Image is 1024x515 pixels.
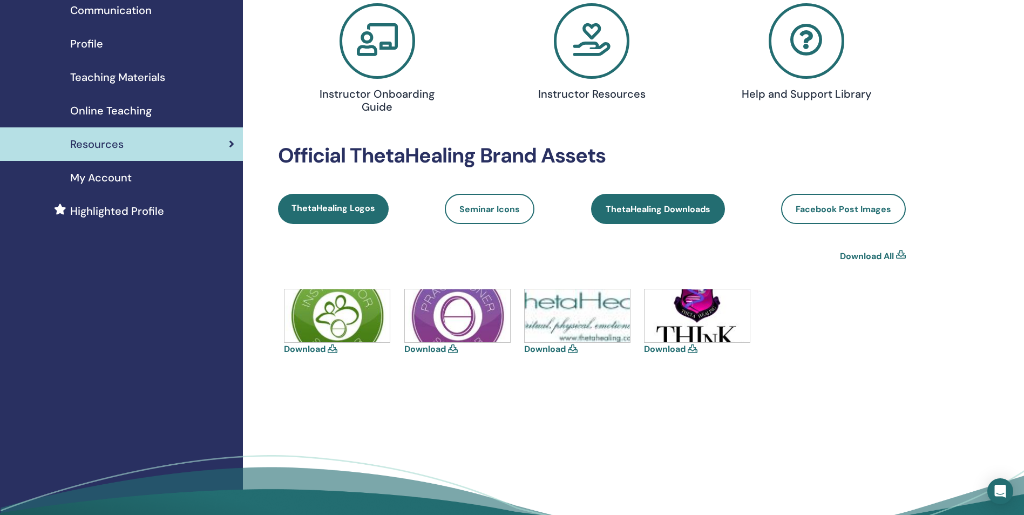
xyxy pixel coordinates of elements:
[70,103,152,119] span: Online Teaching
[644,343,686,355] a: Download
[70,36,103,52] span: Profile
[307,87,448,113] h4: Instructor Onboarding Guide
[524,343,566,355] a: Download
[276,3,478,118] a: Instructor Onboarding Guide
[459,204,520,215] span: Seminar Icons
[70,203,164,219] span: Highlighted Profile
[70,69,165,85] span: Teaching Materials
[987,478,1013,504] div: Open Intercom Messenger
[284,343,325,355] a: Download
[445,194,534,224] a: Seminar Icons
[606,204,710,215] span: ThetaHealing Downloads
[70,170,132,186] span: My Account
[591,194,725,224] a: ThetaHealing Downloads
[525,289,630,342] img: thetahealing-logo-a-copy.jpg
[404,343,446,355] a: Download
[284,289,390,342] img: icons-instructor.jpg
[491,3,693,105] a: Instructor Resources
[70,136,124,152] span: Resources
[645,289,750,342] img: think-shield.jpg
[796,204,891,215] span: Facebook Post Images
[278,144,906,168] h2: Official ThetaHealing Brand Assets
[405,289,510,342] img: icons-practitioner.jpg
[706,3,907,105] a: Help and Support Library
[291,202,375,214] span: ThetaHealing Logos
[781,194,906,224] a: Facebook Post Images
[840,250,894,263] a: Download All
[736,87,877,100] h4: Help and Support Library
[70,2,152,18] span: Communication
[278,194,389,224] a: ThetaHealing Logos
[521,87,663,100] h4: Instructor Resources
